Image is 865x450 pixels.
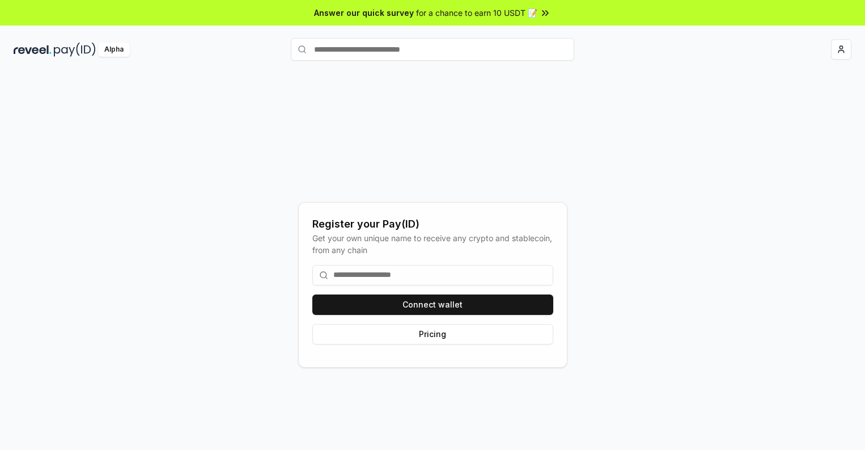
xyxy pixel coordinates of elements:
img: reveel_dark [14,43,52,57]
span: for a chance to earn 10 USDT 📝 [416,7,537,19]
img: pay_id [54,43,96,57]
div: Get your own unique name to receive any crypto and stablecoin, from any chain [312,232,553,256]
button: Pricing [312,324,553,344]
button: Connect wallet [312,295,553,315]
span: Answer our quick survey [314,7,414,19]
div: Register your Pay(ID) [312,216,553,232]
div: Alpha [98,43,130,57]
